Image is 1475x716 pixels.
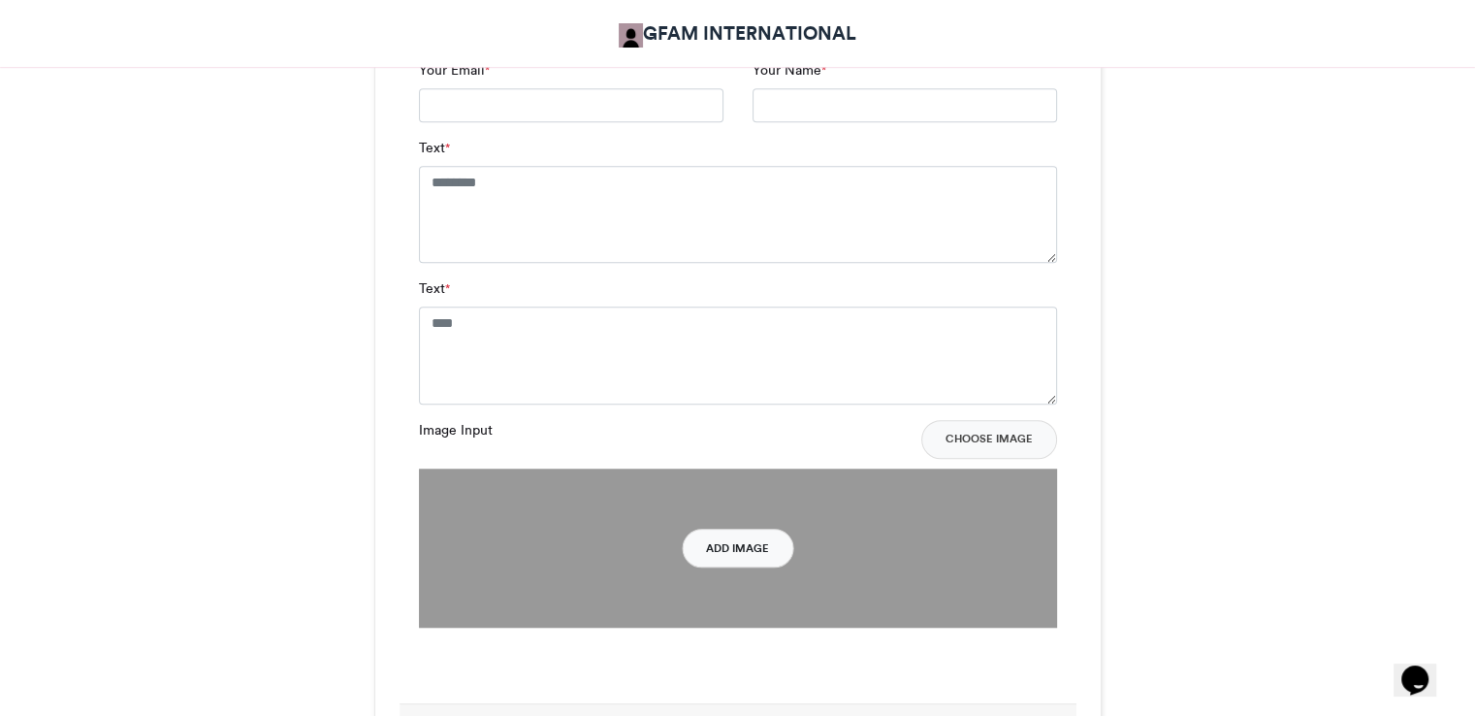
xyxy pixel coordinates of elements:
[619,23,643,48] img: GFAM INTERNATIONAL
[753,60,826,81] label: Your Name
[921,420,1057,459] button: Choose Image
[682,529,793,568] button: Add Image
[1394,638,1456,697] iframe: chat widget
[419,278,450,299] label: Text
[619,19,856,48] a: GFAM INTERNATIONAL
[419,420,493,440] label: Image Input
[419,60,490,81] label: Your Email
[419,138,450,158] label: Text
